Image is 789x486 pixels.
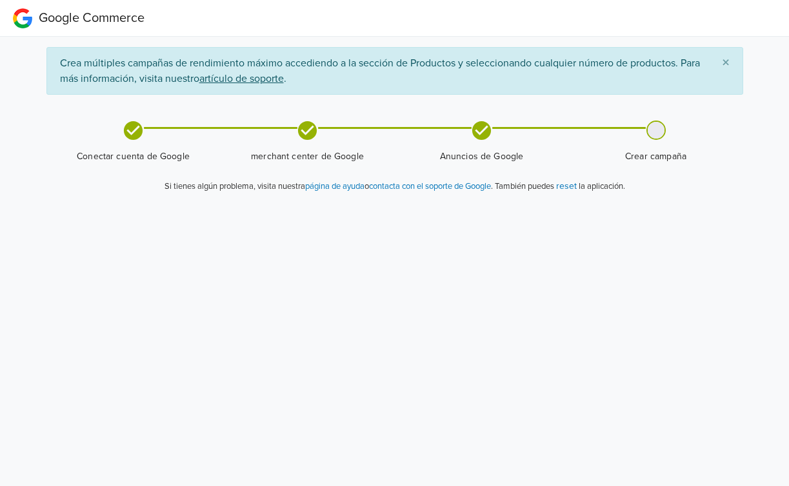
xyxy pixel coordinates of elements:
[305,181,365,191] a: página de ayuda
[226,150,390,163] span: merchant center de Google
[46,47,743,95] div: Crea múltiples campañas de rendimiento máximo accediendo a la sección de Productos y seleccionand...
[199,72,284,85] u: artículo de soporte
[493,179,625,193] p: También puedes la aplicación.
[52,150,215,163] span: Conectar cuenta de Google
[400,150,564,163] span: Anuncios de Google
[709,48,743,79] button: Close
[39,10,145,26] span: Google Commerce
[722,53,730,72] span: ×
[369,181,491,191] a: contacta con el soporte de Google
[574,150,738,163] span: Crear campaña
[165,180,493,193] p: Si tienes algún problema, visita nuestra o .
[556,179,577,193] button: reset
